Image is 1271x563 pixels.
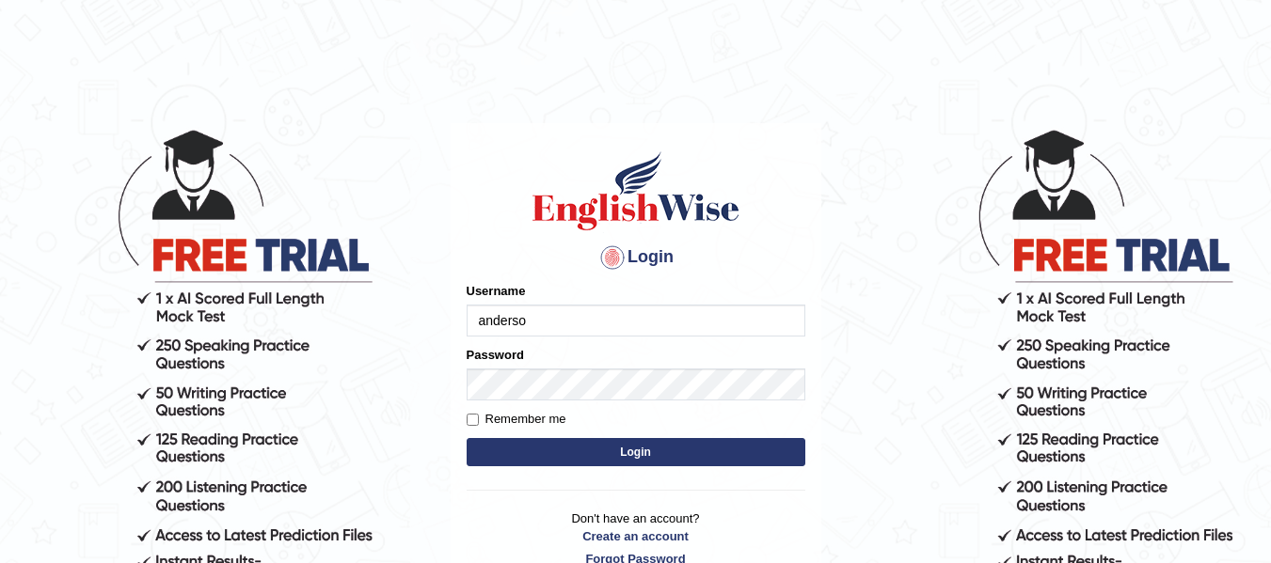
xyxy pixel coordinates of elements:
[467,242,805,273] h4: Login
[467,346,524,364] label: Password
[467,410,566,429] label: Remember me
[467,438,805,466] button: Login
[529,149,743,233] img: Logo of English Wise sign in for intelligent practice with AI
[467,282,526,300] label: Username
[467,414,479,426] input: Remember me
[467,527,805,545] a: Create an account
